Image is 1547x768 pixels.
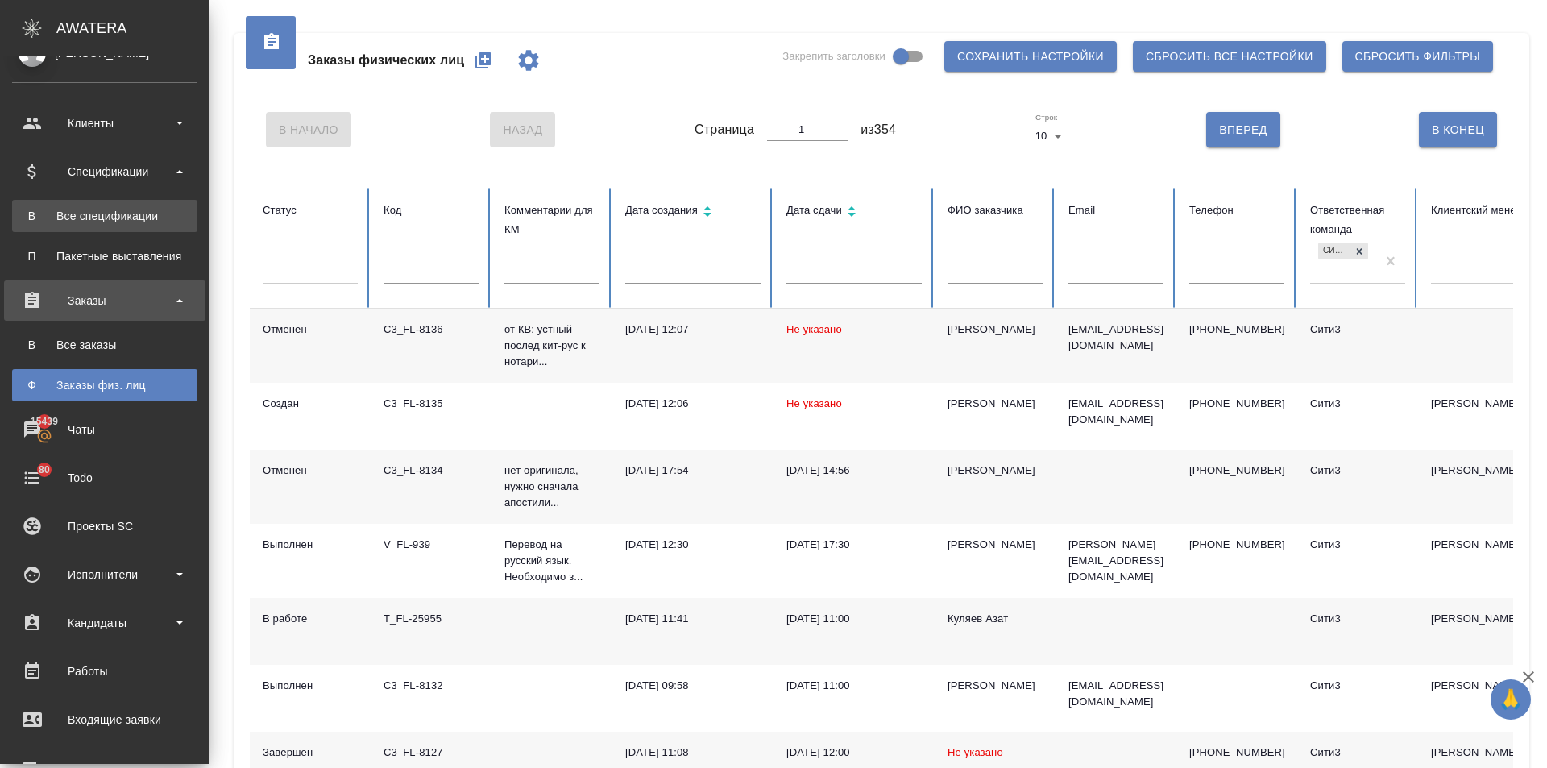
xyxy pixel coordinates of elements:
[1189,537,1284,553] p: [PHONE_NUMBER]
[12,200,197,232] a: ВВсе спецификации
[12,417,197,442] div: Чаты
[1068,396,1163,428] p: [EMAIL_ADDRESS][DOMAIN_NAME]
[786,397,842,409] span: Не указано
[786,745,922,761] div: [DATE] 12:00
[1419,112,1497,147] button: В Конец
[1355,47,1480,67] span: Сбросить фильтры
[1189,745,1284,761] p: [PHONE_NUMBER]
[1497,683,1524,716] span: 🙏
[12,111,197,135] div: Клиенты
[12,563,197,587] div: Исполнители
[384,678,479,694] div: C3_FL-8132
[1133,41,1326,72] button: Сбросить все настройки
[786,323,842,335] span: Не указано
[1491,679,1531,720] button: 🙏
[786,463,922,479] div: [DATE] 14:56
[957,47,1104,67] span: Сохранить настройки
[504,463,599,511] p: нет оригинала, нужно сначала апостили...
[1206,112,1279,147] button: Вперед
[1310,611,1405,627] div: Сити3
[263,463,358,479] div: Отменен
[786,201,922,224] div: Сортировка
[948,678,1043,694] div: [PERSON_NAME]
[625,537,761,553] div: [DATE] 12:30
[695,120,754,139] span: Страница
[384,611,479,627] div: T_FL-25955
[948,322,1043,338] div: [PERSON_NAME]
[263,537,358,553] div: Выполнен
[1318,243,1350,259] div: Сити3
[384,322,479,338] div: C3_FL-8136
[263,322,358,338] div: Отменен
[1310,678,1405,694] div: Сити3
[20,337,189,353] div: Все заказы
[12,659,197,683] div: Работы
[1310,396,1405,412] div: Сити3
[504,537,599,585] p: Перевод на русский язык. Необходимо з...
[384,537,479,553] div: V_FL-939
[782,48,885,64] span: Закрепить заголовки
[1068,537,1163,585] p: [PERSON_NAME][EMAIL_ADDRESS][DOMAIN_NAME]
[20,208,189,224] div: Все спецификации
[263,396,358,412] div: Создан
[4,651,205,691] a: Работы
[20,248,189,264] div: Пакетные выставления
[625,678,761,694] div: [DATE] 09:58
[384,396,479,412] div: C3_FL-8135
[948,201,1043,220] div: ФИО заказчика
[21,413,68,430] span: 15439
[263,201,358,220] div: Статус
[384,463,479,479] div: C3_FL-8134
[948,396,1043,412] div: [PERSON_NAME]
[948,537,1043,553] div: [PERSON_NAME]
[1310,322,1405,338] div: Сити3
[12,466,197,490] div: Todo
[1189,463,1284,479] p: [PHONE_NUMBER]
[1342,41,1493,72] button: Сбросить фильтры
[1310,745,1405,761] div: Сити3
[263,678,358,694] div: Выполнен
[1035,125,1068,147] div: 10
[1068,201,1163,220] div: Email
[1146,47,1313,67] span: Сбросить все настройки
[12,160,197,184] div: Спецификации
[625,201,761,224] div: Сортировка
[1310,463,1405,479] div: Сити3
[56,12,209,44] div: AWATERA
[504,322,599,370] p: от КВ: устный послед кит-рус к нотари...
[948,611,1043,627] div: Куляев Азат
[1068,322,1163,354] p: [EMAIL_ADDRESS][DOMAIN_NAME]
[12,708,197,732] div: Входящие заявки
[12,514,197,538] div: Проекты SC
[1068,678,1163,710] p: [EMAIL_ADDRESS][DOMAIN_NAME]
[12,240,197,272] a: ППакетные выставления
[29,462,60,478] span: 80
[625,322,761,338] div: [DATE] 12:07
[263,611,358,627] div: В работе
[4,700,205,740] a: Входящие заявки
[948,746,1003,758] span: Не указано
[948,463,1043,479] div: [PERSON_NAME]
[308,51,464,70] span: Заказы физических лиц
[20,377,189,393] div: Заказы физ. лиц
[12,289,197,313] div: Заказы
[786,537,922,553] div: [DATE] 17:30
[625,745,761,761] div: [DATE] 11:08
[1189,396,1284,412] p: [PHONE_NUMBER]
[1310,201,1405,239] div: Ответственная команда
[464,41,503,80] button: Создать
[1035,114,1057,122] label: Строк
[1432,120,1484,140] span: В Конец
[384,201,479,220] div: Код
[12,369,197,401] a: ФЗаказы физ. лиц
[861,120,896,139] span: из 354
[1189,322,1284,338] p: [PHONE_NUMBER]
[625,463,761,479] div: [DATE] 17:54
[786,678,922,694] div: [DATE] 11:00
[504,201,599,239] div: Комментарии для КМ
[1310,537,1405,553] div: Сити3
[4,506,205,546] a: Проекты SC
[4,409,205,450] a: 15439Чаты
[625,396,761,412] div: [DATE] 12:06
[263,745,358,761] div: Завершен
